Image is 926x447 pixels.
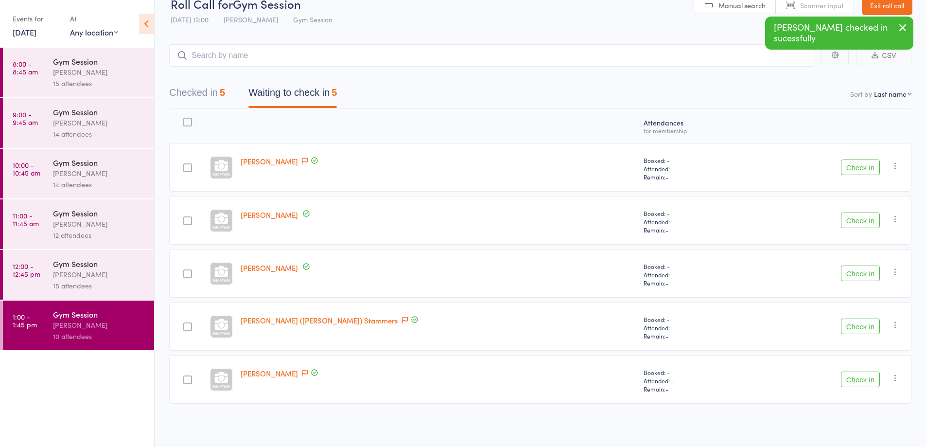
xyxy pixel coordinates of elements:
a: 8:00 -8:45 amGym Session[PERSON_NAME]15 attendees [3,48,154,97]
div: for membership [644,127,746,134]
div: Last name [874,89,907,99]
a: [PERSON_NAME] [241,368,298,378]
div: Gym Session [53,258,146,269]
div: Gym Session [53,309,146,320]
a: 9:00 -9:45 amGym Session[PERSON_NAME]14 attendees [3,98,154,148]
time: 9:00 - 9:45 am [13,110,38,126]
div: [PERSON_NAME] [53,117,146,128]
time: 12:00 - 12:45 pm [13,262,40,278]
div: [PERSON_NAME] checked in sucessfully [765,17,913,50]
div: 15 attendees [53,78,146,89]
time: 11:00 - 11:45 am [13,212,39,227]
div: [PERSON_NAME] [53,269,146,280]
a: 12:00 -12:45 pmGym Session[PERSON_NAME]15 attendees [3,250,154,300]
a: [PERSON_NAME] [241,210,298,220]
a: [DATE] [13,27,36,37]
span: Remain: [644,226,746,234]
a: 11:00 -11:45 amGym Session[PERSON_NAME]12 attendees [3,199,154,249]
div: Events for [13,11,60,27]
span: - [665,226,668,234]
span: Booked: - [644,368,746,376]
span: [DATE] 13:00 [171,15,209,24]
span: - [665,332,668,340]
span: Attended: - [644,323,746,332]
button: Waiting to check in5 [248,82,337,108]
span: Booked: - [644,156,746,164]
div: [PERSON_NAME] [53,218,146,230]
div: Atten­dances [640,113,750,139]
time: 8:00 - 8:45 am [13,60,38,75]
time: 1:00 - 1:45 pm [13,313,37,328]
div: Gym Session [53,107,146,117]
span: Attended: - [644,376,746,385]
div: Gym Session [53,56,146,67]
a: [PERSON_NAME] [241,263,298,273]
span: Remain: [644,279,746,287]
span: [PERSON_NAME] [224,15,278,24]
span: Booked: - [644,315,746,323]
span: - [665,385,668,393]
label: Sort by [850,89,872,99]
input: Search by name [169,44,814,67]
div: 15 attendees [53,280,146,291]
span: Attended: - [644,164,746,173]
div: 5 [332,87,337,98]
div: 14 attendees [53,128,146,140]
span: - [665,279,668,287]
span: Attended: - [644,217,746,226]
div: [PERSON_NAME] [53,320,146,331]
span: Remain: [644,173,746,181]
div: At [70,11,118,27]
span: Remain: [644,332,746,340]
button: Check in [841,160,880,175]
span: - [665,173,668,181]
button: Check in [841,319,880,334]
time: 10:00 - 10:45 am [13,161,40,177]
button: Checked in5 [169,82,225,108]
span: Scanner input [800,0,844,10]
a: [PERSON_NAME] ([PERSON_NAME]) Stammers [241,315,398,325]
span: Remain: [644,385,746,393]
div: [PERSON_NAME] [53,168,146,179]
a: 1:00 -1:45 pmGym Session[PERSON_NAME]10 attendees [3,301,154,350]
span: Manual search [718,0,766,10]
a: 10:00 -10:45 amGym Session[PERSON_NAME]14 attendees [3,149,154,198]
div: [PERSON_NAME] [53,67,146,78]
span: Booked: - [644,262,746,270]
div: Gym Session [53,208,146,218]
button: CSV [856,45,911,66]
button: Check in [841,372,880,387]
div: Any location [70,27,118,37]
div: 5 [220,87,225,98]
span: Attended: - [644,270,746,279]
div: 10 attendees [53,331,146,342]
div: Gym Session [53,157,146,168]
span: Gym Session [293,15,332,24]
span: Booked: - [644,209,746,217]
button: Check in [841,213,880,228]
button: Check in [841,266,880,281]
div: 14 attendees [53,179,146,190]
a: [PERSON_NAME] [241,156,298,166]
div: 12 attendees [53,230,146,241]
